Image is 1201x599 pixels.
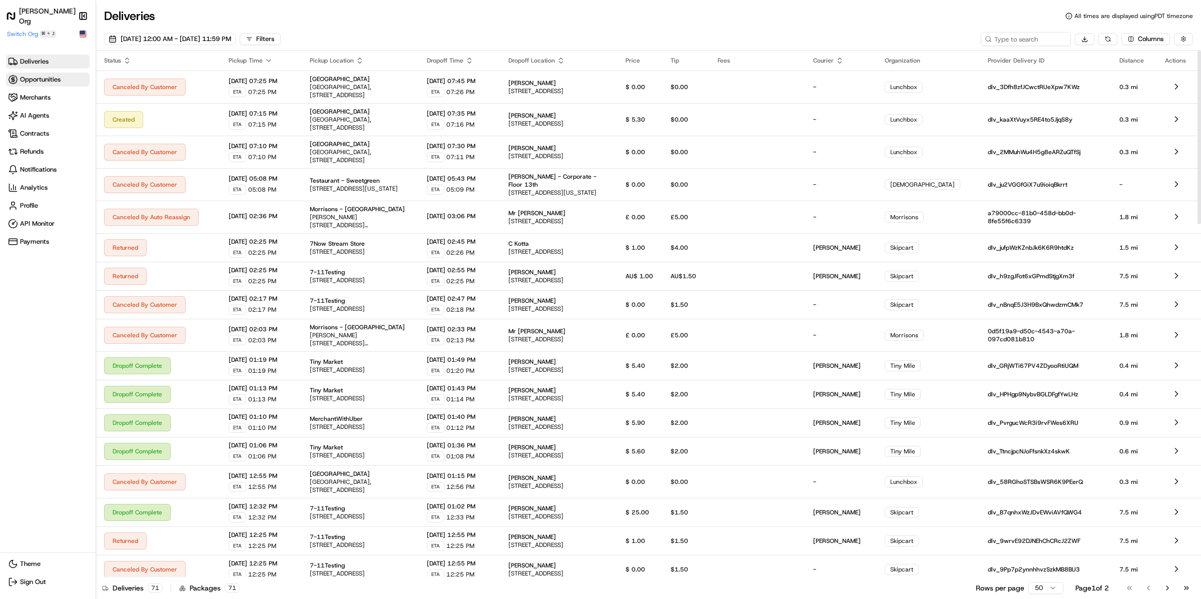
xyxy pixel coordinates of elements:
span: [DATE] 07:25 PM [229,77,294,85]
div: ETA [229,394,246,404]
span: Columns [1138,35,1163,44]
span: [PERSON_NAME] [508,415,556,423]
span: AU$1.50 [671,272,696,280]
span: $2.00 [671,390,688,398]
span: 01:06 PM [248,452,276,460]
span: AI Agents [20,111,49,120]
span: $ 0.00 [626,478,645,486]
span: [STREET_ADDRESS] [508,248,563,256]
a: Deliveries [6,55,90,69]
span: Pickup Time [229,57,263,65]
span: 07:11 PM [446,153,474,161]
span: [GEOGRAPHIC_DATA] [310,470,370,478]
span: Switch Org [7,30,38,38]
span: [DATE] 02:25 PM [229,238,294,246]
span: $1.50 [671,537,688,545]
span: £ 0.00 [626,213,645,221]
div: ETA [427,248,444,258]
input: Type to search [981,32,1071,46]
span: 7-11Testing [310,504,345,512]
h1: Deliveries [104,8,155,24]
div: Skipcart [885,242,919,253]
div: Tip [671,57,702,65]
div: ETA [427,335,444,345]
span: [DATE] 01:19 PM [229,356,294,364]
span: - [813,181,816,189]
span: dlv_ju2VGGfGiX7u9ioiqBkrrt [988,181,1067,189]
span: dlv_kaaXtVuyx5RE4to5JjqS8y [988,116,1072,124]
span: [STREET_ADDRESS] [310,512,365,520]
span: 7.5 mi [1119,301,1138,309]
span: 7.5 mi [1119,272,1138,280]
span: - [813,148,816,156]
span: 02:18 PM [446,306,474,314]
span: Deliveries [20,57,49,66]
span: [DATE] 05:08 PM [229,175,294,183]
span: Dropoff Location [508,57,555,65]
span: [PERSON_NAME] [813,537,861,545]
span: [DATE] 02:33 PM [427,325,492,333]
span: Profile [20,201,38,210]
span: dlv_HPHgp9NybvBGLDFgfYwLHz [988,390,1078,398]
span: 07:10 PM [248,153,276,161]
span: $ 5.90 [626,419,645,427]
span: [PERSON_NAME] [508,386,556,394]
div: ETA [229,512,246,522]
span: $0.00 [671,181,688,189]
span: dlv_3Dfh8zfJCwctRUeXpw7KWz [988,83,1080,91]
span: 7.5 mi [1119,537,1138,545]
span: Analytics [20,183,48,192]
span: [GEOGRAPHIC_DATA] [310,140,370,148]
span: 12:33 PM [446,513,474,521]
span: [DATE] 12:00 AM - [DATE] 11:59 PM [121,35,231,44]
span: £5.00 [671,331,688,339]
div: ETA [427,482,444,492]
span: 02:25 PM [248,277,276,285]
span: 07:26 PM [446,88,474,96]
span: [PERSON_NAME] [508,268,556,276]
span: [DATE] 07:35 PM [427,110,492,118]
span: [PERSON_NAME] [508,297,556,305]
span: 01:10 PM [248,424,276,432]
span: [DATE] 01:36 PM [427,441,492,449]
span: [PERSON_NAME][STREET_ADDRESS][PERSON_NAME] [310,331,368,355]
span: 12:56 PM [446,483,474,491]
span: 0.3 mi [1119,148,1138,156]
div: Skipcart [885,507,919,518]
span: $ 5.40 [626,390,645,398]
span: 12:55 PM [248,483,276,491]
span: [STREET_ADDRESS] [508,87,563,95]
span: a79000cc-81b0-458d-bb0d-8fe55f6c6339 [988,209,1076,225]
span: - [813,478,816,486]
span: 1.8 mi [1119,213,1138,221]
span: 12:32 PM [248,513,276,521]
span: Courier [813,57,834,65]
div: Lunchbox [885,476,923,487]
div: Lunchbox [885,82,923,93]
span: $0.00 [671,478,688,486]
span: [PERSON_NAME] [508,79,556,87]
span: Tiny Market [310,386,343,394]
span: AU$ 1.00 [626,272,653,280]
span: Tiny Market [310,443,343,451]
span: Morrisons - [GEOGRAPHIC_DATA] [310,323,405,331]
span: Mr [PERSON_NAME] [508,327,565,335]
span: [STREET_ADDRESS] [310,248,365,256]
span: dlv_nBnqE5J3H9BxQhwdzmCMk7 [988,301,1083,309]
div: ETA [229,276,246,286]
span: Merchants [20,93,51,102]
div: ETA [229,451,246,461]
span: [STREET_ADDRESS] [508,276,563,284]
span: [STREET_ADDRESS][US_STATE] [508,189,596,197]
span: MerchantWithUber [310,415,363,423]
span: $2.00 [671,419,688,427]
span: [DATE] 01:02 PM [427,502,492,510]
span: [DATE] 12:55 PM [427,531,492,539]
div: ETA [427,366,444,376]
span: dlv_GRjWTi67PV4ZDyooRtiUQM [988,362,1078,370]
span: Tiny Market [310,358,343,366]
span: $ 0.00 [626,301,645,309]
span: [DATE] 07:10 PM [229,142,294,150]
span: dlv_B7qnhxWzJDvEWviAVfQWG4 [988,508,1082,516]
span: 0.9 mi [1119,419,1138,427]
